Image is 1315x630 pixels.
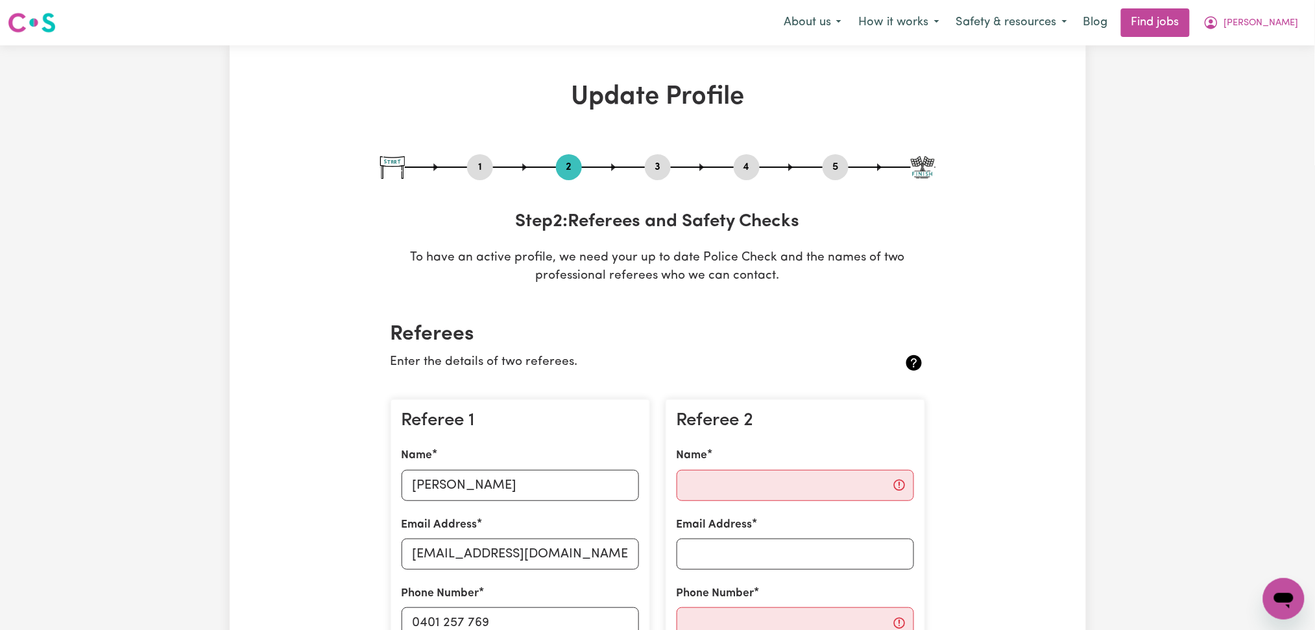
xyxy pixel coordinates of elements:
label: Email Address [402,517,477,533]
label: Phone Number [402,585,479,602]
a: Find jobs [1121,8,1190,37]
button: Go to step 3 [645,159,671,176]
button: Go to step 1 [467,159,493,176]
h1: Update Profile [380,82,935,113]
button: My Account [1195,9,1307,36]
label: Email Address [677,517,753,533]
h3: Referee 2 [677,410,914,432]
button: How it works [850,9,948,36]
p: To have an active profile, we need your up to date Police Check and the names of two professional... [380,249,935,286]
button: About us [775,9,850,36]
button: Go to step 5 [823,159,849,176]
img: Careseekers logo [8,11,56,34]
p: Enter the details of two referees. [391,353,836,372]
label: Phone Number [677,585,754,602]
button: Go to step 2 [556,159,582,176]
button: Go to step 4 [734,159,760,176]
h3: Referee 1 [402,410,639,432]
span: [PERSON_NAME] [1224,16,1299,30]
a: Blog [1076,8,1116,37]
button: Safety & resources [948,9,1076,36]
label: Name [677,447,708,464]
h2: Referees [391,322,925,347]
iframe: Button to launch messaging window [1263,578,1305,620]
h3: Step 2 : Referees and Safety Checks [380,211,935,233]
a: Careseekers logo [8,8,56,38]
label: Name [402,447,433,464]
